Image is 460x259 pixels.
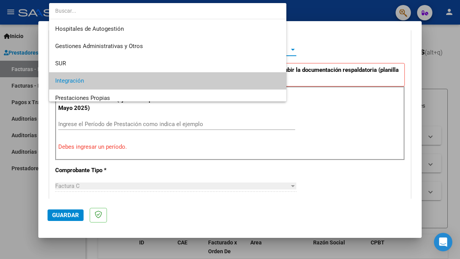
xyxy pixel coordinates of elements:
div: Open Intercom Messenger [434,233,452,251]
span: Prestaciones Propias [55,95,110,101]
span: Hospitales de Autogestión [55,25,124,32]
span: Integración [55,77,84,84]
span: SUR [55,60,66,67]
input: dropdown search [49,3,286,19]
span: Gestiones Administrativas y Otros [55,43,143,50]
